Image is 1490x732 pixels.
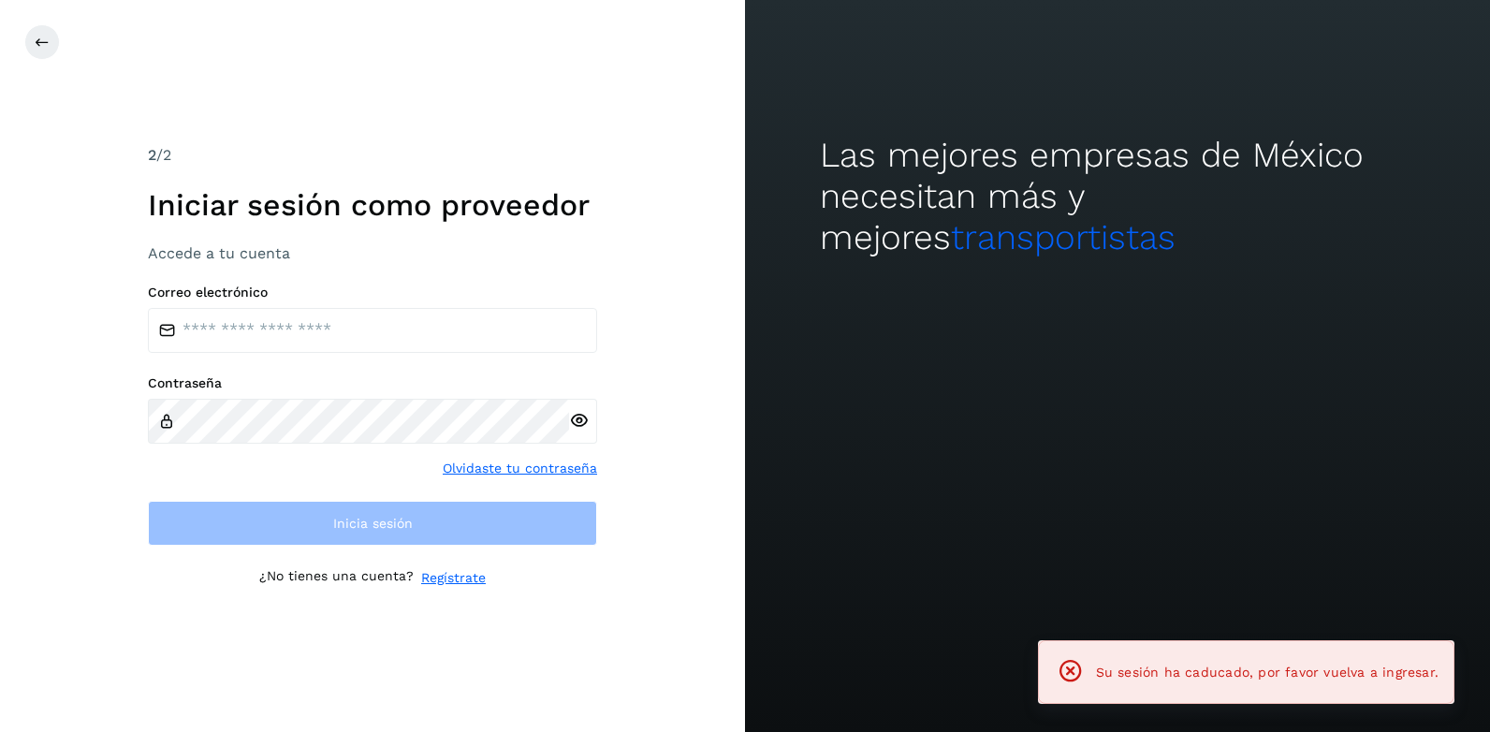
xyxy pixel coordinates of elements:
label: Correo electrónico [148,285,597,300]
h3: Accede a tu cuenta [148,244,597,262]
p: ¿No tienes una cuenta? [259,568,414,588]
h2: Las mejores empresas de México necesitan más y mejores [820,135,1416,259]
h1: Iniciar sesión como proveedor [148,187,597,223]
span: 2 [148,146,156,164]
span: transportistas [951,217,1176,257]
label: Contraseña [148,375,597,391]
span: Su sesión ha caducado, por favor vuelva a ingresar. [1096,665,1439,680]
a: Regístrate [421,568,486,588]
span: Inicia sesión [333,517,413,530]
div: /2 [148,144,597,167]
button: Inicia sesión [148,501,597,546]
a: Olvidaste tu contraseña [443,459,597,478]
